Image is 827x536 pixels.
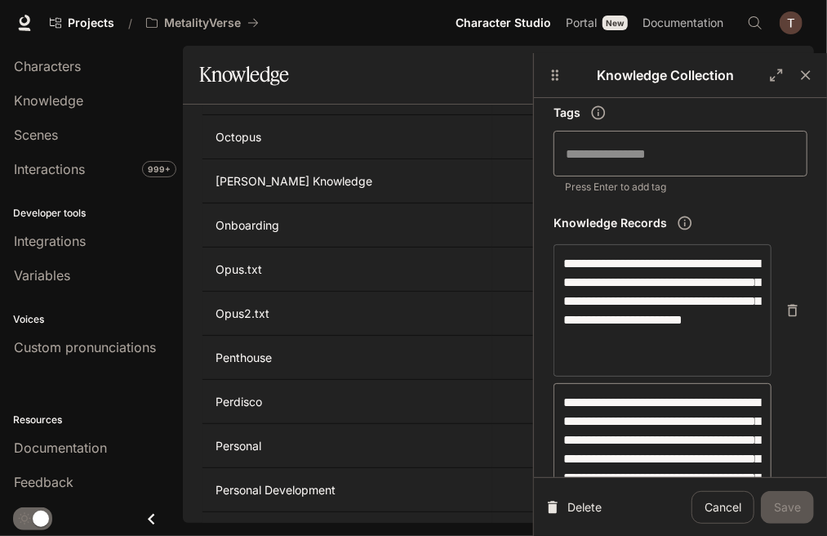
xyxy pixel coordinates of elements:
[139,7,266,39] button: All workspaces
[554,105,580,121] h6: Tags
[554,215,667,231] h6: Knowledge Records
[456,13,551,33] span: Character Studio
[216,394,466,410] p: Perdisco
[739,7,771,39] button: Open Command Menu
[691,491,754,524] a: Cancel
[216,261,466,278] p: Opus.txt
[68,16,114,30] span: Projects
[216,173,466,190] p: Olivia Brandt Knowledge
[566,13,597,33] span: Portal
[42,7,122,39] a: Go to projects
[570,65,762,85] p: Knowledge Collection
[565,179,796,195] p: Press Enter to add tag
[540,60,570,90] button: Drag to resize
[199,58,289,91] h1: Knowledge
[216,129,466,145] p: Octopus
[216,217,466,234] p: Onboarding
[216,482,466,498] p: Personal Development
[602,16,628,30] div: New
[780,11,803,34] img: User avatar
[164,16,241,30] p: MetalityVerse
[642,13,723,33] span: Documentation
[122,15,139,32] div: /
[547,491,602,524] button: Delete Knowledge
[216,350,466,366] p: Penthouse
[216,438,466,454] p: Personal
[216,306,466,322] p: Opus2.txt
